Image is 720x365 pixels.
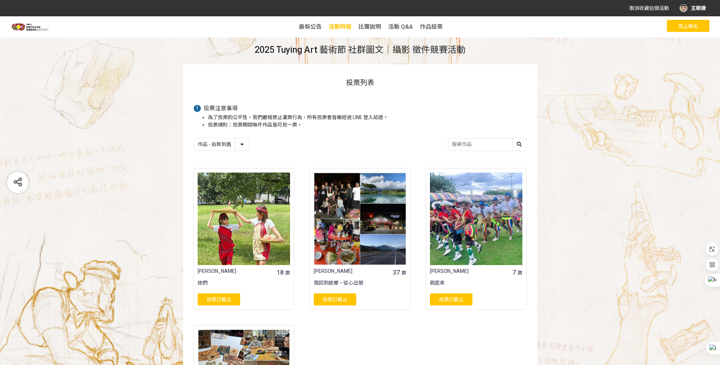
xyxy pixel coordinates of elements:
span: 投票已截止 [206,297,231,302]
span: 投票已截止 [323,297,347,302]
a: [PERSON_NAME]7票跳起來投票已截止 [426,169,526,309]
li: 投票規則：投票期間每件作品皆可投一票。 [208,121,527,129]
span: 馬上報名 [678,23,698,29]
span: 票 [285,270,290,276]
a: 作品投票 [420,23,443,30]
input: 搜尋作品 [448,138,526,151]
span: 37 [393,269,400,276]
img: 2025 Tuying Art 藝術節 社群圖文｜攝影 徵件競賽活動 [11,22,50,32]
span: 投票已截止 [439,297,464,302]
span: 取消收藏這個活動 [629,5,669,11]
a: 最新公告 [299,23,322,30]
div: [PERSON_NAME] [430,268,504,275]
li: 為了投票的公平性，我們嚴格禁止灌票行為，所有投票者皆需經過 LINE 登入認證。 [208,114,527,121]
span: 18 [277,269,284,276]
span: 投票注意事項 [204,105,238,112]
a: 活動 Q&A [388,23,413,30]
div: [PERSON_NAME] [198,268,272,275]
span: 票 [517,270,522,276]
button: 馬上報名 [667,20,709,32]
div: 她們 [198,279,290,293]
a: 活動時程 [329,23,351,30]
div: [PERSON_NAME] [314,268,388,275]
a: 比賽說明 [358,23,381,30]
div: 我回到故鄉，從心出發 [314,279,406,293]
h1: 投票列表 [194,78,527,87]
div: 跳起來 [430,279,522,293]
span: 2025 Tuying Art 藝術節 社群圖文｜攝影 徵件競賽活動 [255,45,465,55]
span: 票 [401,270,406,276]
a: [PERSON_NAME]37票我回到故鄉，從心出發投票已截止 [310,169,410,309]
span: 7 [512,269,516,276]
a: [PERSON_NAME]18票她們投票已截止 [194,169,294,309]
